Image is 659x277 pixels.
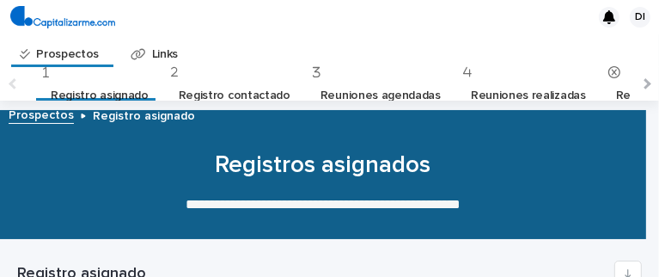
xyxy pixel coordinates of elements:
img: 4arMvv9wSvmHTHbXwTim [10,6,115,28]
a: Reuniones realizadas [471,78,586,113]
p: Links [152,34,178,62]
div: DI [630,7,650,28]
a: Reuniones agendadas [320,78,441,113]
p: Prospectos [36,34,99,62]
h1: Registros asignados [17,150,629,182]
a: Prospectos [9,104,74,124]
a: Prospectos [18,34,107,65]
p: Registro asignado [93,105,195,124]
a: Links [129,34,186,67]
a: Registro asignado [51,78,149,113]
a: Registro contactado [179,78,290,113]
